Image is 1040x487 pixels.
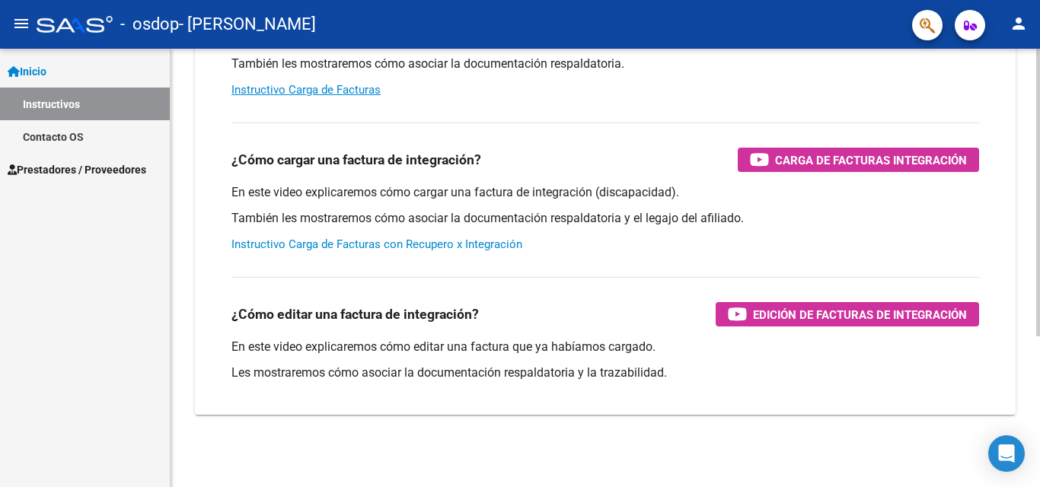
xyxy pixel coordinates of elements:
mat-icon: menu [12,14,30,33]
p: Les mostraremos cómo asociar la documentación respaldatoria y la trazabilidad. [231,364,979,381]
span: - osdop [120,8,179,41]
p: También les mostraremos cómo asociar la documentación respaldatoria. [231,56,979,72]
button: Carga de Facturas Integración [738,148,979,172]
a: Instructivo Carga de Facturas con Recupero x Integración [231,237,522,251]
div: Open Intercom Messenger [988,435,1025,472]
p: También les mostraremos cómo asociar la documentación respaldatoria y el legajo del afiliado. [231,210,979,227]
span: Inicio [8,63,46,80]
span: Carga de Facturas Integración [775,151,967,170]
span: - [PERSON_NAME] [179,8,316,41]
h3: ¿Cómo editar una factura de integración? [231,304,479,325]
mat-icon: person [1010,14,1028,33]
a: Instructivo Carga de Facturas [231,83,381,97]
h3: ¿Cómo cargar una factura de integración? [231,149,481,170]
button: Edición de Facturas de integración [716,302,979,326]
p: En este video explicaremos cómo editar una factura que ya habíamos cargado. [231,339,979,355]
p: En este video explicaremos cómo cargar una factura de integración (discapacidad). [231,184,979,201]
span: Edición de Facturas de integración [753,305,967,324]
span: Prestadores / Proveedores [8,161,146,178]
